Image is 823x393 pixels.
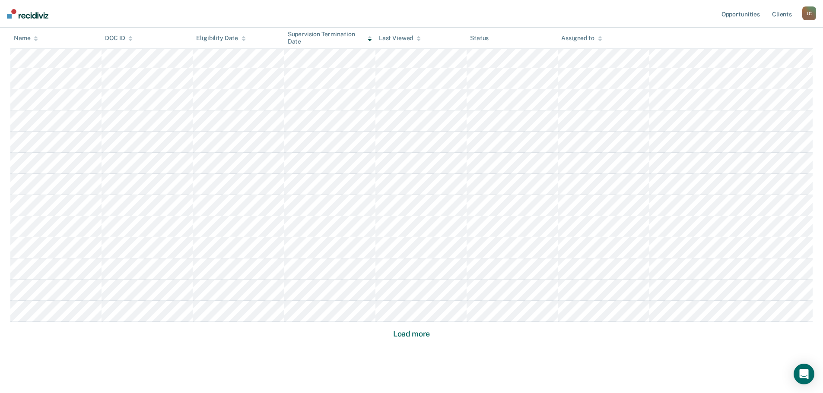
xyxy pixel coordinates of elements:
div: J C [802,6,816,20]
div: Assigned to [561,35,602,42]
img: Recidiviz [7,9,48,19]
div: Status [470,35,489,42]
div: Eligibility Date [196,35,246,42]
div: Supervision Termination Date [288,31,372,45]
div: DOC ID [105,35,133,42]
div: Last Viewed [379,35,421,42]
button: Load more [391,329,432,339]
button: JC [802,6,816,20]
div: Open Intercom Messenger [794,364,814,384]
div: Name [14,35,38,42]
